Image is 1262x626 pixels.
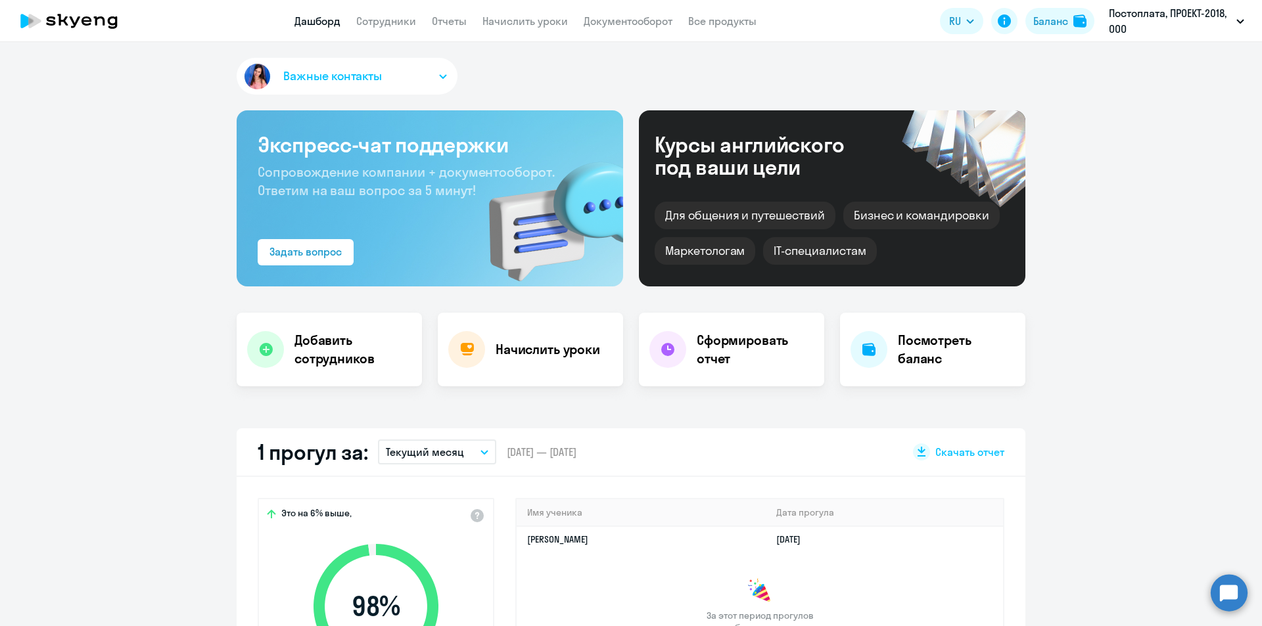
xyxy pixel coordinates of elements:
span: [DATE] — [DATE] [507,445,576,459]
h4: Сформировать отчет [697,331,814,368]
div: Для общения и путешествий [655,202,835,229]
th: Дата прогула [766,499,1003,526]
span: Сопровождение компании + документооборот. Ответим на ваш вопрос за 5 минут! [258,164,555,198]
a: Сотрудники [356,14,416,28]
th: Имя ученика [517,499,766,526]
h4: Добавить сотрудников [294,331,411,368]
span: 98 % [300,591,452,622]
h4: Посмотреть баланс [898,331,1015,368]
div: Бизнес и командировки [843,202,1000,229]
p: Постоплата, ПРОЕКТ-2018, ООО [1109,5,1231,37]
div: Баланс [1033,13,1068,29]
button: Важные контакты [237,58,457,95]
div: Задать вопрос [269,244,342,259]
img: congrats [747,578,773,604]
span: Важные контакты [283,68,382,85]
img: bg-img [470,139,623,286]
span: Скачать отчет [935,445,1004,459]
div: IT-специалистам [763,237,876,265]
button: Постоплата, ПРОЕКТ-2018, ООО [1102,5,1251,37]
button: Текущий месяц [378,439,496,464]
span: RU [949,13,961,29]
a: Дашборд [294,14,340,28]
img: avatar [242,61,273,92]
div: Маркетологам [655,237,755,265]
div: Курсы английского под ваши цели [655,133,879,178]
img: balance [1073,14,1087,28]
a: Документооборот [584,14,672,28]
button: Задать вопрос [258,239,354,265]
h3: Экспресс-чат поддержки [258,131,602,158]
p: Текущий месяц [386,444,464,460]
a: [PERSON_NAME] [527,533,588,545]
a: [DATE] [776,533,811,545]
h4: Начислить уроки [496,340,600,359]
span: Это на 6% выше, [281,507,352,523]
button: RU [940,8,983,34]
a: Отчеты [432,14,467,28]
h2: 1 прогул за: [258,439,367,465]
a: Начислить уроки [482,14,568,28]
button: Балансbalance [1025,8,1094,34]
a: Все продукты [688,14,757,28]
